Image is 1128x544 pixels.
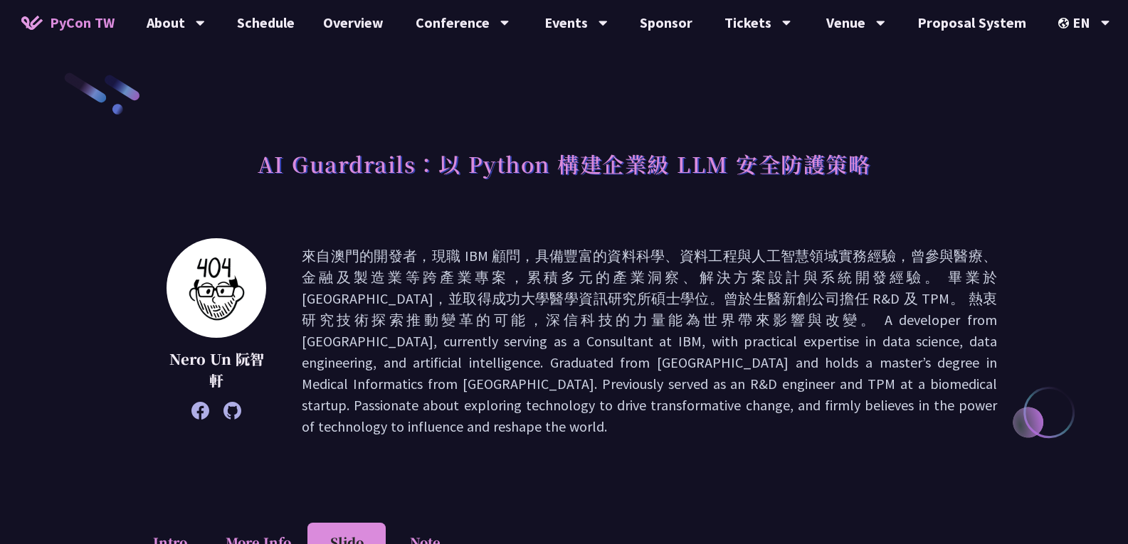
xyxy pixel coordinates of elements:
img: Locale Icon [1058,18,1072,28]
h1: AI Guardrails：以 Python 構建企業級 LLM 安全防護策略 [258,142,871,185]
span: PyCon TW [50,12,115,33]
a: PyCon TW [7,5,129,41]
img: Nero Un 阮智軒 [167,238,266,338]
p: Nero Un 阮智軒 [167,348,266,391]
p: 來自澳門的開發者，現職 IBM 顧問，具備豐富的資料科學、資料工程與人工智慧領域實務經驗，曾參與醫療、金融及製造業等跨產業專案，累積多元的產業洞察、解決方案設計與系統開發經驗。 畢業於[GEOG... [302,245,997,437]
img: Home icon of PyCon TW 2025 [21,16,43,30]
